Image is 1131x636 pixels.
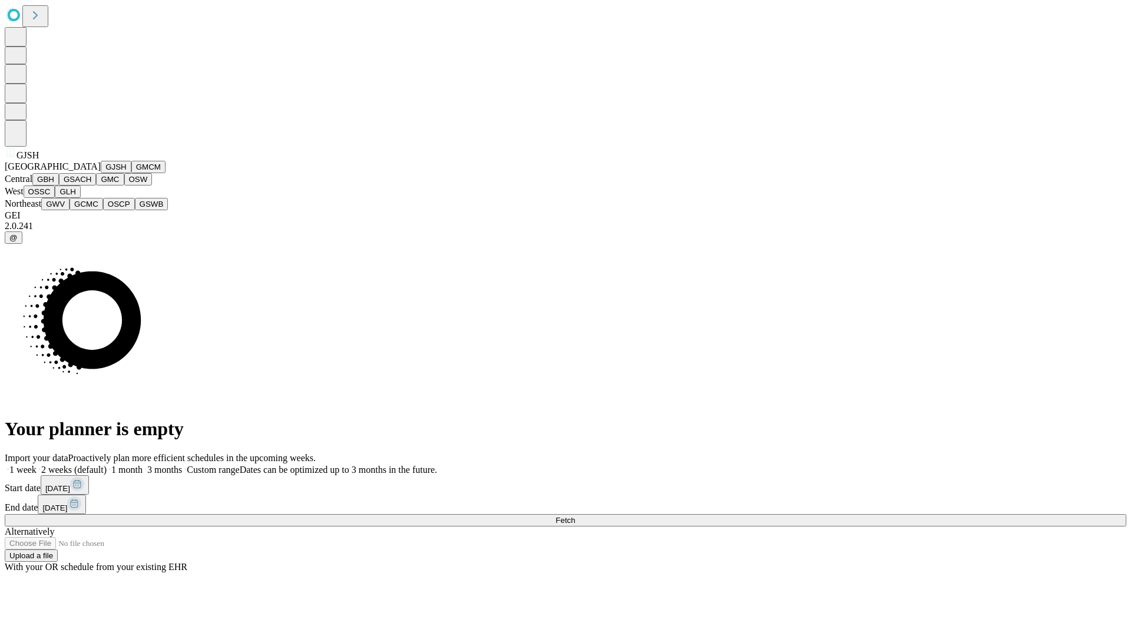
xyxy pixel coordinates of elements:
[59,173,96,185] button: GSACH
[103,198,135,210] button: OSCP
[5,514,1126,526] button: Fetch
[5,210,1126,221] div: GEI
[5,418,1126,440] h1: Your planner is empty
[24,185,55,198] button: OSSC
[5,453,68,463] span: Import your data
[5,174,32,184] span: Central
[5,221,1126,231] div: 2.0.241
[5,161,101,171] span: [GEOGRAPHIC_DATA]
[147,465,182,475] span: 3 months
[5,562,187,572] span: With your OR schedule from your existing EHR
[70,198,103,210] button: GCMC
[45,484,70,493] span: [DATE]
[5,231,22,244] button: @
[16,150,39,160] span: GJSH
[55,185,80,198] button: GLH
[131,161,166,173] button: GMCM
[135,198,168,210] button: GSWB
[240,465,437,475] span: Dates can be optimized up to 3 months in the future.
[5,186,24,196] span: West
[5,475,1126,495] div: Start date
[555,516,575,525] span: Fetch
[5,495,1126,514] div: End date
[5,198,41,208] span: Northeast
[41,475,89,495] button: [DATE]
[41,198,70,210] button: GWV
[38,495,86,514] button: [DATE]
[41,465,107,475] span: 2 weeks (default)
[111,465,143,475] span: 1 month
[187,465,239,475] span: Custom range
[42,503,67,512] span: [DATE]
[124,173,153,185] button: OSW
[101,161,131,173] button: GJSH
[9,233,18,242] span: @
[68,453,316,463] span: Proactively plan more efficient schedules in the upcoming weeks.
[5,549,58,562] button: Upload a file
[96,173,124,185] button: GMC
[9,465,37,475] span: 1 week
[32,173,59,185] button: GBH
[5,526,54,536] span: Alternatively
